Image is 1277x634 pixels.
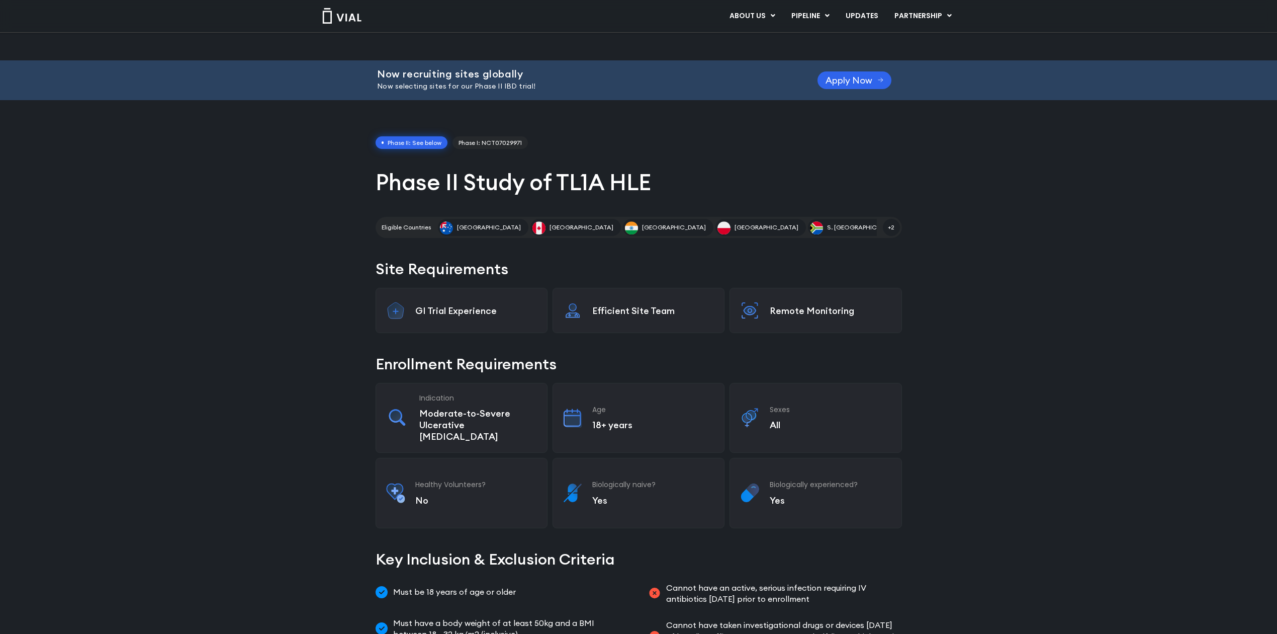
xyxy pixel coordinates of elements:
img: Canada [532,221,545,234]
span: Phase II: See below [376,136,448,149]
span: Cannot have an active, serious infection requiring IV antibiotics [DATE] prior to enrollment [664,582,902,605]
span: [GEOGRAPHIC_DATA] [457,223,521,232]
h2: Enrollment Requirements [376,353,902,375]
p: 18+ years [592,419,714,431]
span: Must be 18 years of age or older [391,582,516,602]
p: Moderate-to-Severe Ulcerative [MEDICAL_DATA] [419,408,537,442]
a: PARTNERSHIPMenu Toggle [886,8,960,25]
h2: Eligible Countries [382,223,431,232]
p: Yes [770,495,891,506]
p: Yes [592,495,714,506]
span: [GEOGRAPHIC_DATA] [550,223,613,232]
h1: Phase II Study of TL1A HLE [376,168,902,197]
span: +2 [883,219,900,236]
p: Now selecting sites for our Phase II IBD trial! [377,81,792,92]
h3: Healthy Volunteers? [415,480,537,489]
h2: Key Inclusion & Exclusion Criteria [376,548,902,570]
span: Apply Now [826,76,872,84]
span: [GEOGRAPHIC_DATA] [642,223,706,232]
p: No [415,495,537,506]
p: All [770,419,891,431]
a: UPDATES [838,8,886,25]
img: India [625,221,638,234]
span: [GEOGRAPHIC_DATA] [735,223,798,232]
a: ABOUT USMenu Toggle [721,8,783,25]
img: Australia [440,221,453,234]
img: Poland [717,221,731,234]
h3: Indication [419,393,537,403]
h2: Now recruiting sites globally [377,68,792,80]
p: Remote Monitoring [770,305,891,316]
p: GI Trial Experience [415,305,537,316]
img: S. Africa [810,221,823,234]
h2: Site Requirements [376,258,902,280]
h3: Biologically naive? [592,480,714,489]
h3: Sexes [770,405,891,414]
a: PIPELINEMenu Toggle [783,8,837,25]
h3: Age [592,405,714,414]
h3: Biologically experienced? [770,480,891,489]
p: Efficient Site Team [592,305,714,316]
img: Vial Logo [322,8,362,24]
span: S. [GEOGRAPHIC_DATA] [827,223,898,232]
a: Apply Now [817,71,891,89]
a: Phase I: NCT07029971 [452,136,528,149]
